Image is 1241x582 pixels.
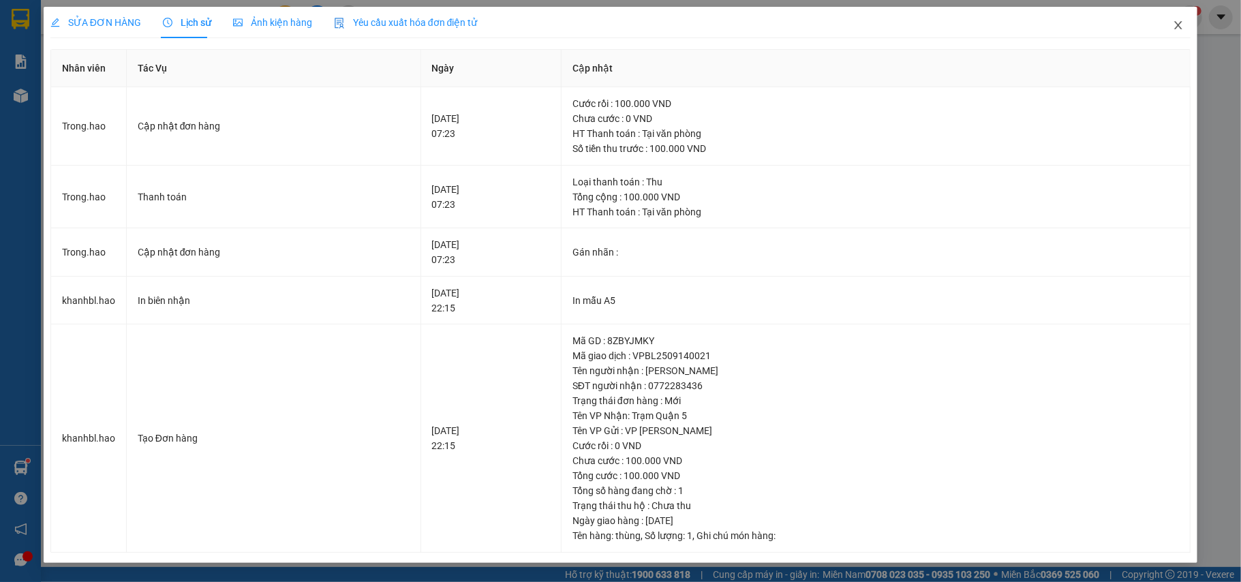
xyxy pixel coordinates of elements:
[1173,20,1184,31] span: close
[572,513,1179,528] div: Ngày giao hàng : [DATE]
[572,453,1179,468] div: Chưa cước : 100.000 VND
[572,204,1179,219] div: HT Thanh toán : Tại văn phòng
[17,99,238,121] b: GỬI : VP [PERSON_NAME]
[51,50,127,87] th: Nhân viên
[572,174,1179,189] div: Loại thanh toán : Thu
[432,182,550,212] div: [DATE] 07:23
[163,17,211,28] span: Lịch sử
[432,423,550,453] div: [DATE] 22:15
[50,18,60,27] span: edit
[572,189,1179,204] div: Tổng cộng : 100.000 VND
[50,17,141,28] span: SỬA ĐƠN HÀNG
[163,18,172,27] span: clock-circle
[127,50,421,87] th: Tác Vụ
[562,50,1191,87] th: Cập nhật
[432,111,550,141] div: [DATE] 07:23
[421,50,562,87] th: Ngày
[233,18,243,27] span: picture
[334,18,345,29] img: icon
[572,408,1179,423] div: Tên VP Nhận: Trạm Quận 5
[17,17,85,85] img: logo.jpg
[127,33,570,50] li: 26 Phó Cơ Điều, Phường 12
[572,528,1179,543] div: Tên hàng: , Số lượng: , Ghi chú món hàng:
[572,483,1179,498] div: Tổng số hàng đang chờ : 1
[51,228,127,277] td: Trong.hao
[432,237,550,267] div: [DATE] 07:23
[127,50,570,67] li: Hotline: 02839552959
[572,348,1179,363] div: Mã giao dịch : VPBL2509140021
[572,245,1179,260] div: Gán nhãn :
[51,324,127,553] td: khanhbl.hao
[572,423,1179,438] div: Tên VP Gửi : VP [PERSON_NAME]
[572,438,1179,453] div: Cước rồi : 0 VND
[572,126,1179,141] div: HT Thanh toán : Tại văn phòng
[572,111,1179,126] div: Chưa cước : 0 VND
[687,530,692,541] span: 1
[572,141,1179,156] div: Số tiền thu trước : 100.000 VND
[51,87,127,166] td: Trong.hao
[572,378,1179,393] div: SĐT người nhận : 0772283436
[572,96,1179,111] div: Cước rồi : 100.000 VND
[138,431,410,446] div: Tạo Đơn hàng
[51,277,127,325] td: khanhbl.hao
[138,293,410,308] div: In biên nhận
[572,498,1179,513] div: Trạng thái thu hộ : Chưa thu
[572,468,1179,483] div: Tổng cước : 100.000 VND
[615,530,641,541] span: thùng
[572,293,1179,308] div: In mẫu A5
[138,245,410,260] div: Cập nhật đơn hàng
[138,189,410,204] div: Thanh toán
[51,166,127,229] td: Trong.hao
[432,286,550,316] div: [DATE] 22:15
[1159,7,1197,45] button: Close
[138,119,410,134] div: Cập nhật đơn hàng
[572,333,1179,348] div: Mã GD : 8ZBYJMKY
[572,363,1179,378] div: Tên người nhận : [PERSON_NAME]
[233,17,312,28] span: Ảnh kiện hàng
[572,393,1179,408] div: Trạng thái đơn hàng : Mới
[334,17,478,28] span: Yêu cầu xuất hóa đơn điện tử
